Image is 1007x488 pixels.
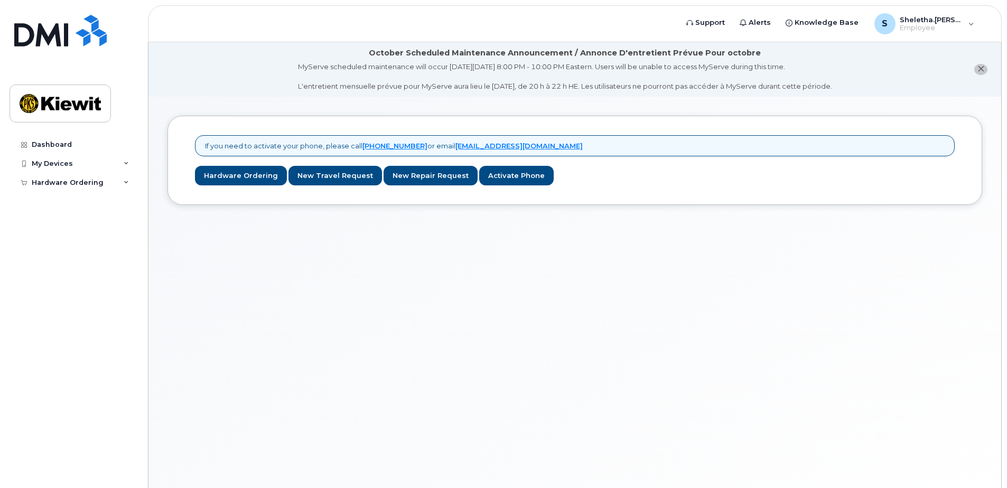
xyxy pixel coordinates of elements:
div: MyServe scheduled maintenance will occur [DATE][DATE] 8:00 PM - 10:00 PM Eastern. Users will be u... [298,62,832,91]
p: If you need to activate your phone, please call or email [205,141,583,151]
a: Hardware Ordering [195,166,287,185]
button: close notification [974,64,987,75]
a: Activate Phone [479,166,554,185]
a: [EMAIL_ADDRESS][DOMAIN_NAME] [455,142,583,150]
a: [PHONE_NUMBER] [362,142,427,150]
a: New Repair Request [384,166,478,185]
div: October Scheduled Maintenance Announcement / Annonce D'entretient Prévue Pour octobre [369,48,761,59]
a: New Travel Request [288,166,382,185]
